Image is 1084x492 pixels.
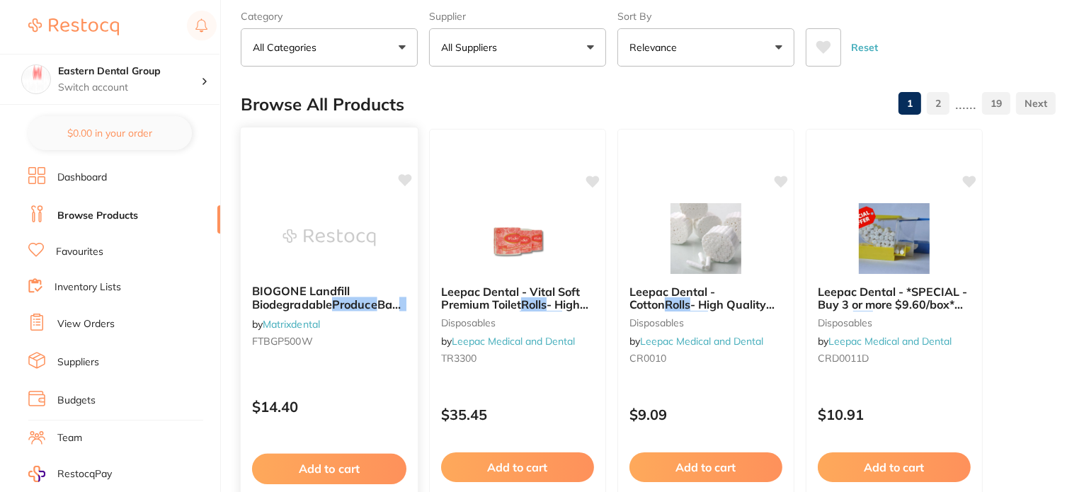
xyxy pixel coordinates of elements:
[28,116,192,150] button: $0.00 in your order
[57,355,99,370] a: Suppliers
[57,394,96,408] a: Budgets
[520,311,562,325] em: Product
[847,28,882,67] button: Reset
[629,352,666,365] span: CR0010
[441,285,580,311] span: Leepac Dental - Vital Soft Premium Toilet
[828,335,952,348] a: Leepac Medical and Dental
[955,96,976,112] p: ......
[332,297,377,311] em: Produce
[252,454,406,484] button: Add to cart
[57,467,112,481] span: RestocqPay
[660,203,752,274] img: Leepac Dental - Cotton Rolls - High Quality Dental Product
[521,297,547,311] em: Rolls
[441,452,594,482] button: Add to cart
[441,317,594,328] small: disposables
[441,297,588,324] span: - High Quality Dental
[853,311,873,325] em: Roll
[57,209,138,223] a: Browse Products
[818,452,971,482] button: Add to cart
[452,335,575,348] a: Leepac Medical and Dental
[28,18,119,35] img: Restocq Logo
[629,406,782,423] p: $9.09
[818,406,971,423] p: $10.91
[818,311,963,338] span: Dispenser - High Quality Dental
[441,352,477,365] span: TR3300
[629,335,763,348] span: by
[28,466,112,482] a: RestocqPay
[252,335,313,348] span: FTBGP500W
[629,40,683,55] p: Relevance
[441,40,503,55] p: All Suppliers
[640,335,763,348] a: Leepac Medical and Dental
[441,335,575,348] span: by
[429,28,606,67] button: All Suppliers
[57,431,82,445] a: Team
[28,11,119,43] a: Restocq Logo
[982,89,1010,118] a: 19
[283,202,375,273] img: BIOGONE Landfill Biodegradable Produce Bag Roll (500) 10um
[617,10,794,23] label: Sort By
[665,297,690,311] em: Rolls
[252,317,320,330] span: by
[441,406,594,423] p: $35.45
[848,203,940,274] img: Leepac Dental - *SPECIAL - Buy 3 or more $9.60/box* Cotton Roll Dispenser - High Quality Dental P...
[58,64,201,79] h4: Eastern Dental Group
[55,280,121,294] a: Inventory Lists
[629,297,775,324] span: - High Quality Dental
[263,317,320,330] a: Matrixdental
[818,352,869,365] span: CRD0011D
[57,317,115,331] a: View Orders
[56,245,103,259] a: Favourites
[472,203,564,274] img: Leepac Dental - Vital Soft Premium Toilet Rolls - High Quality Dental Product
[57,171,107,185] a: Dashboard
[898,89,921,118] a: 1
[629,452,782,482] button: Add to cart
[629,285,782,311] b: Leepac Dental - Cotton Rolls - High Quality Dental Product
[252,297,450,325] span: (500) 10um
[58,81,201,95] p: Switch account
[441,285,594,311] b: Leepac Dental - Vital Soft Premium Toilet Rolls - High Quality Dental Product
[253,40,322,55] p: All Categories
[241,95,404,115] h2: Browse All Products
[241,28,418,67] button: All Categories
[22,65,50,93] img: Eastern Dental Group
[818,285,967,325] span: Leepac Dental - *SPECIAL - Buy 3 or more $9.60/box* Cotton
[252,285,406,311] b: BIOGONE Landfill Biodegradable Produce Bag Roll (500) 10um
[28,466,45,482] img: RestocqPay
[927,89,949,118] a: 2
[818,335,952,348] span: by
[252,284,350,311] span: BIOGONE Landfill Biodegradable
[818,285,971,311] b: Leepac Dental - *SPECIAL - Buy 3 or more $9.60/box* Cotton Roll Dispenser - High Quality Dental P...
[629,285,715,311] span: Leepac Dental - Cotton
[241,10,418,23] label: Category
[666,311,708,325] em: Product
[377,297,401,311] span: Bag
[252,399,406,415] p: $14.40
[429,10,606,23] label: Supplier
[818,317,971,328] small: disposables
[617,28,794,67] button: Relevance
[629,317,782,328] small: disposables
